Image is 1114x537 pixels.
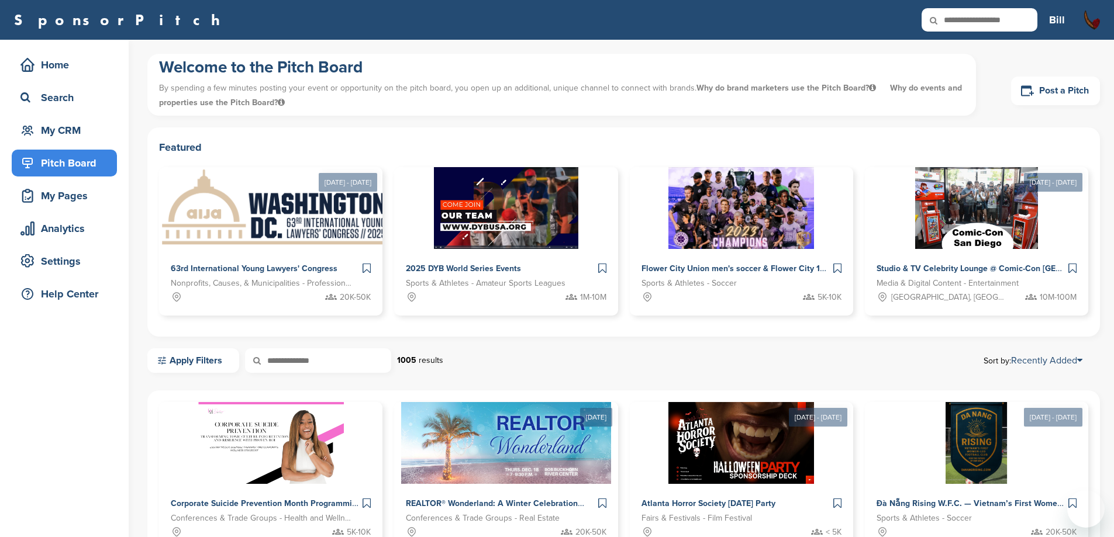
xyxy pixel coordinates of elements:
div: [DATE] - [DATE] [319,173,377,192]
div: [DATE] - [DATE] [1024,408,1082,427]
img: Sponsorpitch & [434,167,578,249]
a: Apply Filters [147,348,239,373]
img: Sponsorpitch & [159,167,391,249]
div: Home [18,54,117,75]
div: Settings [18,251,117,272]
img: Sponsorpitch & [198,402,344,484]
a: Home [12,51,117,78]
img: Sponsorpitch & [668,402,814,484]
a: Settings [12,248,117,275]
span: Sports & Athletes - Soccer [877,512,972,525]
div: Pitch Board [18,153,117,174]
div: My CRM [18,120,117,141]
a: Post a Pitch [1011,77,1100,105]
span: Sports & Athletes - Amateur Sports Leagues [406,277,565,290]
img: Sponsorpitch & [401,402,611,484]
a: [DATE] - [DATE] Sponsorpitch & Studio & TV Celebrity Lounge @ Comic-Con [GEOGRAPHIC_DATA]. Over 3... [865,148,1088,316]
span: results [419,355,443,365]
a: My CRM [12,117,117,144]
span: Nonprofits, Causes, & Municipalities - Professional Development [171,277,353,290]
div: Search [18,87,117,108]
span: Why do brand marketers use the Pitch Board? [696,83,878,93]
a: Sponsorpitch & Flower City Union men's soccer & Flower City 1872 women's soccer Sports & Athletes... [630,167,853,316]
a: Recently Added [1011,355,1082,366]
span: Sports & Athletes - Soccer [642,277,737,290]
span: 10M-100M [1040,291,1077,304]
span: Atlanta Horror Society [DATE] Party [642,498,775,508]
span: 63rd International Young Lawyers' Congress [171,264,337,273]
span: Media & Digital Content - Entertainment [877,277,1019,290]
img: Sponsorpitch & [946,402,1007,484]
div: Help Center [18,283,117,304]
a: [DATE] - [DATE] Sponsorpitch & 63rd International Young Lawyers' Congress Nonprofits, Causes, & M... [159,148,382,316]
iframe: Button to launch messaging window [1067,490,1105,528]
div: Analytics [18,218,117,239]
span: Sort by: [984,356,1082,365]
div: [DATE] [580,408,612,427]
a: Help Center [12,280,117,307]
span: REALTOR® Wonderland: A Winter Celebration [406,498,578,508]
h3: Bill [1049,12,1065,28]
h1: Welcome to the Pitch Board [159,57,964,78]
span: 5K-10K [818,291,841,304]
a: Pitch Board [12,150,117,176]
img: Sponsorpitch & [915,167,1038,249]
span: Flower City Union men's soccer & Flower City 1872 women's soccer [642,264,896,273]
p: By spending a few minutes posting your event or opportunity on the pitch board, you open up an ad... [159,78,964,113]
h2: Featured [159,139,1088,155]
span: Conferences & Trade Groups - Health and Wellness [171,512,353,525]
span: 20K-50K [340,291,371,304]
div: My Pages [18,185,117,206]
a: Analytics [12,215,117,242]
span: [GEOGRAPHIC_DATA], [GEOGRAPHIC_DATA] [891,291,1006,304]
a: SponsorPitch [14,12,227,27]
img: Sponsorpitch & [668,167,814,249]
a: My Pages [12,182,117,209]
span: Conferences & Trade Groups - Real Estate [406,512,560,525]
span: 2025 DYB World Series Events [406,264,521,273]
a: Bill [1049,7,1065,33]
a: Search [12,84,117,111]
strong: 1005 [397,355,416,365]
div: [DATE] - [DATE] [1024,173,1082,192]
a: Sponsorpitch & 2025 DYB World Series Events Sports & Athletes - Amateur Sports Leagues 1M-10M [394,167,618,316]
span: 1M-10M [580,291,606,304]
span: Fairs & Festivals - Film Festival [642,512,752,525]
div: [DATE] - [DATE] [789,408,847,427]
span: Corporate Suicide Prevention Month Programming with [PERSON_NAME] [171,498,447,508]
